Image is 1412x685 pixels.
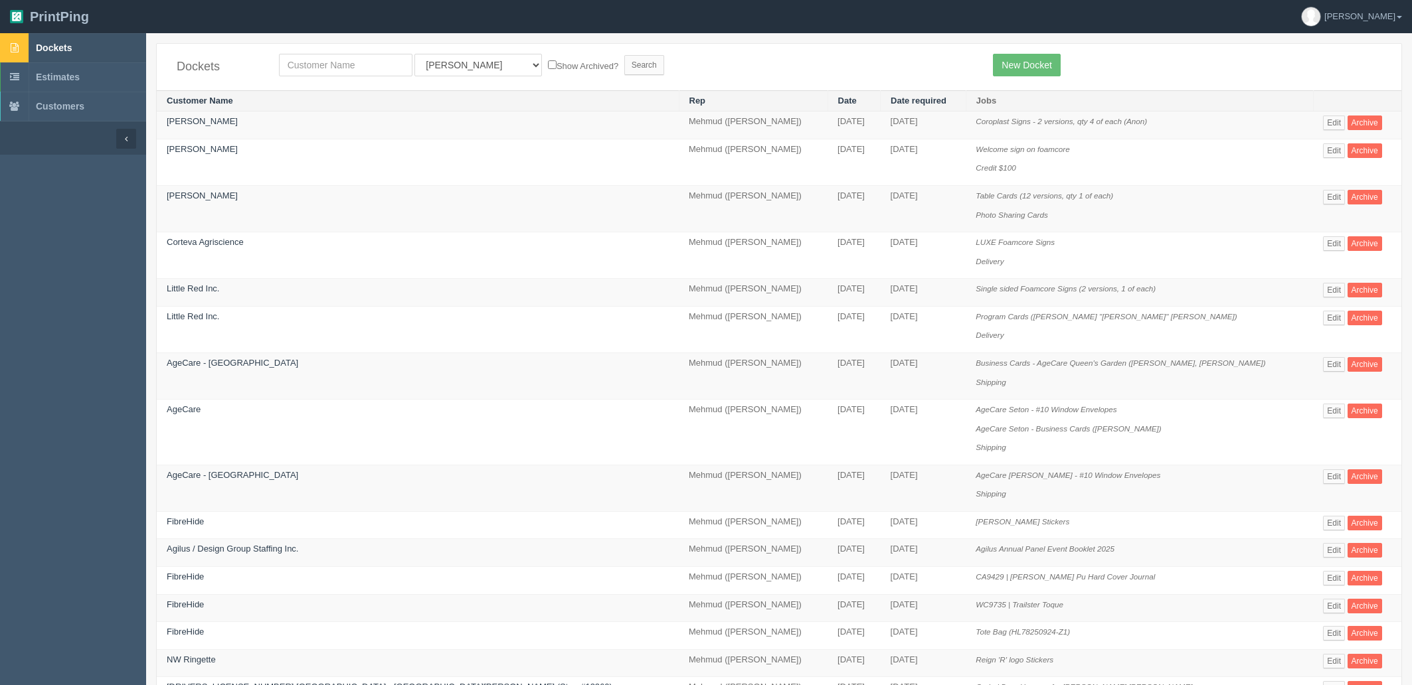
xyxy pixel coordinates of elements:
a: Edit [1323,236,1345,251]
a: Edit [1323,283,1345,297]
span: Dockets [36,42,72,53]
a: Archive [1348,283,1382,297]
input: Show Archived? [548,60,557,69]
i: Shipping [976,378,1006,386]
td: [DATE] [881,352,966,399]
input: Search [624,55,664,75]
span: Customers [36,101,84,112]
a: Edit [1323,626,1345,641]
a: Edit [1323,404,1345,418]
td: [DATE] [881,539,966,567]
i: Photo Sharing Cards [976,210,1048,219]
a: Archive [1348,654,1382,668]
a: Edit [1323,469,1345,484]
a: Edit [1323,311,1345,325]
a: FibreHide [167,599,204,609]
td: [DATE] [828,511,881,539]
a: Edit [1323,543,1345,558]
i: Business Cards - AgeCare Queen's Garden ([PERSON_NAME], [PERSON_NAME]) [976,358,1265,367]
a: Archive [1348,311,1382,325]
a: Archive [1348,543,1382,558]
a: Archive [1348,599,1382,613]
a: Rep [689,96,706,106]
td: [DATE] [881,112,966,139]
a: Archive [1348,190,1382,204]
td: [DATE] [828,186,881,232]
a: Edit [1323,654,1345,668]
td: Mehmud ([PERSON_NAME]) [679,232,828,279]
td: Mehmud ([PERSON_NAME]) [679,139,828,185]
i: Coroplast Signs - 2 versions, qty 4 of each (Anon) [976,117,1147,125]
td: [DATE] [881,649,966,677]
td: Mehmud ([PERSON_NAME]) [679,649,828,677]
a: Archive [1348,571,1382,585]
td: Mehmud ([PERSON_NAME]) [679,400,828,465]
td: [DATE] [881,279,966,307]
a: Little Red Inc. [167,311,220,321]
i: Agilus Annual Panel Event Booklet 2025 [976,544,1114,553]
td: Mehmud ([PERSON_NAME]) [679,594,828,622]
i: Program Cards ([PERSON_NAME] "[PERSON_NAME]" [PERSON_NAME]) [976,312,1237,321]
a: [PERSON_NAME] [167,116,238,126]
i: Welcome sign on foamcore [976,145,1069,153]
a: New Docket [993,54,1060,76]
i: Reign 'R' logo Stickers [976,655,1053,664]
a: Edit [1323,571,1345,585]
td: [DATE] [828,279,881,307]
input: Customer Name [279,54,412,76]
td: Mehmud ([PERSON_NAME]) [679,186,828,232]
td: [DATE] [881,139,966,185]
a: Little Red Inc. [167,283,220,293]
a: [PERSON_NAME] [167,144,238,154]
i: WC9735 | Trailster Toque [976,600,1063,609]
a: AgeCare - [GEOGRAPHIC_DATA] [167,358,298,368]
a: FibreHide [167,571,204,581]
a: NW Ringette [167,654,216,664]
i: Shipping [976,489,1006,498]
a: Archive [1348,404,1382,418]
i: AgeCare [PERSON_NAME] - #10 Window Envelopes [976,471,1160,479]
th: Jobs [966,90,1313,112]
td: Mehmud ([PERSON_NAME]) [679,306,828,352]
td: [DATE] [828,352,881,399]
a: Archive [1348,516,1382,530]
a: Edit [1323,357,1345,372]
td: [DATE] [828,649,881,677]
td: Mehmud ([PERSON_NAME]) [679,112,828,139]
a: Archive [1348,115,1382,130]
td: [DATE] [828,594,881,622]
a: Corteva Agriscience [167,237,244,247]
a: Edit [1323,115,1345,130]
i: Credit $100 [976,163,1015,172]
td: [DATE] [881,186,966,232]
i: Shipping [976,443,1006,451]
i: AgeCare Seton - Business Cards ([PERSON_NAME]) [976,424,1161,433]
td: [DATE] [881,594,966,622]
td: [DATE] [881,511,966,539]
a: Date required [891,96,946,106]
td: [DATE] [828,232,881,279]
i: Tote Bag (HL78250924-Z1) [976,627,1070,636]
td: Mehmud ([PERSON_NAME]) [679,352,828,399]
img: avatar_default-7531ab5dedf162e01f1e0bb0964e6a185e93c5c22dfe317fb01d7f8cd2b1632c.jpg [1302,7,1320,26]
a: FibreHide [167,627,204,637]
td: [DATE] [881,465,966,511]
td: [DATE] [828,567,881,595]
i: CA9429 | [PERSON_NAME] Pu Hard Cover Journal [976,572,1155,581]
td: [DATE] [828,465,881,511]
a: Archive [1348,469,1382,484]
td: [DATE] [828,139,881,185]
span: Estimates [36,72,80,82]
i: LUXE Foamcore Signs [976,238,1055,246]
a: Edit [1323,143,1345,158]
a: Edit [1323,190,1345,204]
i: AgeCare Seton - #10 Window Envelopes [976,405,1116,414]
a: Edit [1323,599,1345,613]
td: [DATE] [881,400,966,465]
img: logo-3e63b451c926e2ac314895c53de4908e5d424f24456219fb08d385ab2e579770.png [10,10,23,23]
td: [DATE] [881,567,966,595]
a: Date [838,96,857,106]
td: [DATE] [881,622,966,650]
a: Archive [1348,236,1382,251]
td: [DATE] [828,622,881,650]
